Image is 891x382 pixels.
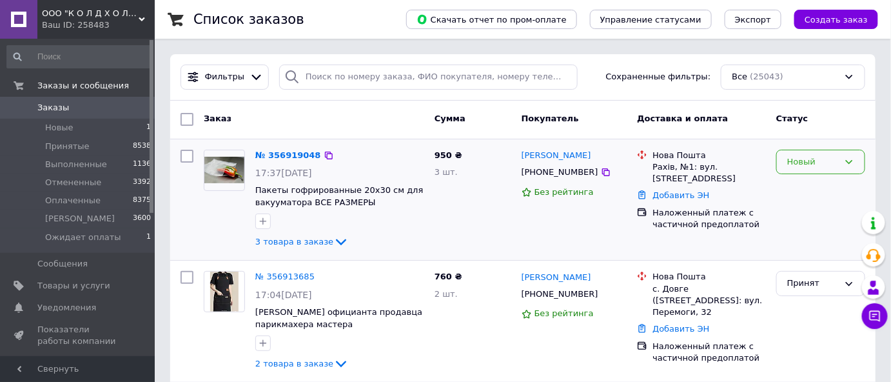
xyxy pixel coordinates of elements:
[204,271,245,312] a: Фото товару
[146,122,151,134] span: 1
[862,303,888,329] button: Чат с покупателем
[534,308,594,318] span: Без рейтинга
[750,72,784,81] span: (25043)
[193,12,304,27] h1: Список заказов
[37,80,129,92] span: Заказы и сообщения
[255,150,321,160] a: № 356919048
[519,286,601,303] div: [PHONE_NUMBER]
[735,15,771,25] span: Экспорт
[45,141,90,152] span: Принятые
[435,272,462,281] span: 760 ₴
[406,10,577,29] button: Скачать отчет по пром-оплате
[787,277,839,290] div: Принят
[45,177,101,188] span: Отмененные
[652,190,709,200] a: Добавить ЭН
[133,177,151,188] span: 3392
[652,341,766,364] div: Наложенный платеж c частичной предоплатой
[255,237,333,246] span: 3 товара в заказе
[600,15,701,25] span: Управление статусами
[37,258,88,270] span: Сообщения
[37,280,110,292] span: Товары и услуги
[781,14,878,24] a: Создать заказ
[519,164,601,181] div: [PHONE_NUMBER]
[255,168,312,178] span: 17:37[DATE]
[652,161,766,185] div: Рахів, №1: вул. [STREET_ADDRESS]
[652,283,766,319] div: с. Довге ([STREET_ADDRESS]: вул. Перемоги, 32
[637,114,728,123] span: Доставка и оплата
[652,324,709,334] a: Добавить ЭН
[45,159,107,170] span: Выполненные
[435,150,462,160] span: 950 ₴
[255,290,312,300] span: 17:04[DATE]
[776,114,808,123] span: Статус
[45,213,115,225] span: [PERSON_NAME]
[6,45,152,68] input: Поиск
[534,187,594,197] span: Без рейтинга
[255,359,333,368] span: 2 товара в заказе
[794,10,878,29] button: Создать заказ
[416,14,567,25] span: Скачать отчет по пром-оплате
[522,150,591,162] a: [PERSON_NAME]
[133,213,151,225] span: 3600
[45,195,101,206] span: Оплаченные
[45,122,73,134] span: Новые
[652,150,766,161] div: Нова Пошта
[590,10,712,29] button: Управление статусами
[133,195,151,206] span: 8375
[37,302,96,314] span: Уведомления
[606,71,711,83] span: Сохраненные фильтры:
[204,114,231,123] span: Заказ
[522,272,591,284] a: [PERSON_NAME]
[652,271,766,283] div: Нова Пошта
[435,167,458,177] span: 3 шт.
[146,232,151,243] span: 1
[204,157,244,184] img: Фото товару
[522,114,579,123] span: Покупатель
[787,156,839,169] div: Новый
[725,10,781,29] button: Экспорт
[205,71,245,83] span: Фильтры
[133,141,151,152] span: 8538
[210,272,239,312] img: Фото товару
[732,71,747,83] span: Все
[255,185,424,219] a: Пакеты гофрированные 20х30 см для вакууматора ВСЕ РАЗМЕРЫ ([GEOGRAPHIC_DATA])
[255,307,422,341] a: [PERSON_NAME] официанта продавца парикмахера мастера [PERSON_NAME]
[435,114,465,123] span: Сумма
[133,159,151,170] span: 1136
[42,19,155,31] div: Ваш ID: 258483
[204,150,245,191] a: Фото товару
[255,237,349,246] a: 3 товара в заказе
[37,102,69,114] span: Заказы
[279,65,578,90] input: Поиск по номеру заказа, ФИО покупателя, номеру телефона, Email, номеру накладной
[42,8,139,19] span: ООО "К О Л Д Х О Л О Д"
[37,324,119,347] span: Показатели работы компании
[45,232,121,243] span: Ожидает оплаты
[255,359,349,368] a: 2 товара в заказе
[805,15,868,25] span: Создать заказ
[652,207,766,230] div: Наложенный платеж c частичной предоплатой
[435,289,458,299] span: 2 шт.
[255,272,315,281] a: № 356913685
